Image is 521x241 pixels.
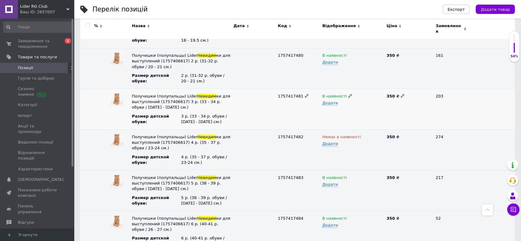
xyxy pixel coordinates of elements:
div: Назву успадковано від основного товару [132,216,230,233]
input: Пошук [3,22,72,33]
img: Получешки (полупальцы) Lider Невидимки для выступлений (1757406617) 2 р. (31-32 р. обуви / 20 - 2... [111,53,123,65]
span: % [94,23,98,29]
div: Перелік позицій [92,6,148,13]
span: Код [278,23,287,29]
div: Назву успадковано від основного товару [132,134,230,151]
span: 1757417484 [278,216,303,221]
span: В наявності [322,94,347,100]
div: Назву успадковано від основного товару [132,93,230,110]
span: Получешки (полупальцы) Lider [132,53,197,58]
span: Lider RG Club [20,4,66,9]
span: ки для выступлений (1757406617) 3 р. (33 - 34 р. обуви / [DATE] - [DATE] см.) [132,94,230,110]
div: 274 [432,130,470,170]
span: Показники роботи компанії [18,187,57,198]
div: 4 р. (35 - 37 р. обуви / 23-24 см.) [181,154,230,165]
div: ₴ [387,216,430,221]
span: Получешки (полупальцы) Lider [132,216,197,221]
span: Додати товар [481,7,510,12]
span: Відгуки [18,220,34,225]
b: 350 [387,216,395,221]
div: 217 [432,170,470,211]
img: Получешки (полупальцы) Lider Невидимки для выступлений (1757406617) 4 р. (35 - 37 р. обуви / 23-2... [111,134,123,147]
button: Експорт [443,5,470,14]
span: Додати [322,182,338,187]
span: Акції та промокоди [18,123,57,135]
span: Характеристики [18,166,53,172]
img: Получешки (полупальцы) Lider Невидимки для выступлений (1757406617) 6 р. (40-41 р. обуви / 26 - 2... [111,216,123,228]
div: 203 [432,89,470,130]
div: Размер детской обуви : [132,114,181,125]
span: Замовлення [436,23,462,34]
span: В наявності [322,216,347,222]
span: Немає в наявності [322,135,361,141]
span: 1 [65,38,71,44]
img: Получешки (полупальцы) Lider Невидимки для выступлений (1757406617) 3 р. (33 - 34 р. обуви / 21.5... [111,93,123,106]
div: Назву успадковано від основного товару [132,53,230,70]
span: Назва [132,23,146,29]
span: Сезонні знижки [18,86,57,97]
span: Невидим [197,175,216,180]
span: Групи та добірки [18,76,54,81]
span: Додати [322,101,338,106]
span: Позиції [18,65,33,71]
span: Видалені позиції [18,139,53,145]
span: Категорії [18,102,37,108]
span: ки для выступлений (1757406617) 4 р. (35 - 37 р. обуви / 23-24 см.) [132,135,230,150]
b: 350 [387,135,395,139]
span: ки для выступлений (1757406617) 6 р. (40-41 р. обуви / 26 - 27 см.) [132,216,230,232]
div: 54% [509,54,519,59]
span: Получешки (полупальцы) Lider [132,135,197,139]
div: 2 р. (31-32 р. обуви / 20 - 21 см.) [181,73,230,84]
b: 350 [387,53,395,58]
div: ₴ [387,93,430,99]
div: Размер детской обуви : [132,73,181,84]
span: Невидим [197,135,216,139]
span: Ціна [387,23,397,29]
span: 1757417480 [278,53,303,58]
img: Получешки (полупальцы) Lider Невидимки для выступлений (1757406617) 5 р. (38 - 39 р. обуви / 24.5... [111,175,123,187]
div: ₴ [387,175,430,181]
span: ки для выступлений (1757406617) 5 р. (38 - 39 р. обуви / [DATE] - [DATE] см.) [132,175,230,191]
div: ₴ [387,53,430,58]
span: В наявності [322,175,347,182]
div: 161 [432,48,470,89]
div: ₴ [387,134,430,140]
span: Получешки (полупальцы) Lider [132,94,197,98]
div: 3 р. (33 - 34 р. обуви / [DATE] - [DATE] см.) [181,114,230,125]
div: Назву успадковано від основного товару [132,175,230,192]
span: Експорт [448,7,465,12]
span: Відновлення позицій [18,150,57,161]
span: В наявності [322,53,347,60]
b: 350 [387,175,395,180]
span: Додати [322,223,338,228]
span: Імпорт [18,113,32,118]
span: 1757417481 [278,94,303,98]
span: Дата [233,23,245,29]
span: 1757417483 [278,175,303,180]
b: 350 [387,94,395,98]
button: Додати товар [476,5,515,14]
span: Додати [322,141,338,146]
span: Невидим [197,216,216,221]
span: Товари та послуги [18,54,57,60]
span: [DEMOGRAPHIC_DATA] [18,177,64,182]
span: Панель управління [18,203,57,214]
span: Невидим [197,53,216,58]
span: ки для выступлений (1757406617) 2 р. (31-32 р. обуви / 20 - 21 см.) [132,53,230,69]
div: Ваш ID: 2657007 [20,9,74,15]
span: Невидим [197,94,216,98]
span: Додати [322,60,338,65]
span: Получешки (полупальцы) Lider [132,175,197,180]
span: 1757417482 [278,135,303,139]
span: Відображення [322,23,356,29]
div: 5 р. (38 - 39 р. обуви / [DATE] - [DATE] см.) [181,195,230,206]
button: Чат з покупцем [507,203,519,216]
span: Замовлення та повідомлення [18,38,57,49]
div: Размер детской обуви : [132,154,181,165]
div: Размер детской обуви : [132,195,181,206]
